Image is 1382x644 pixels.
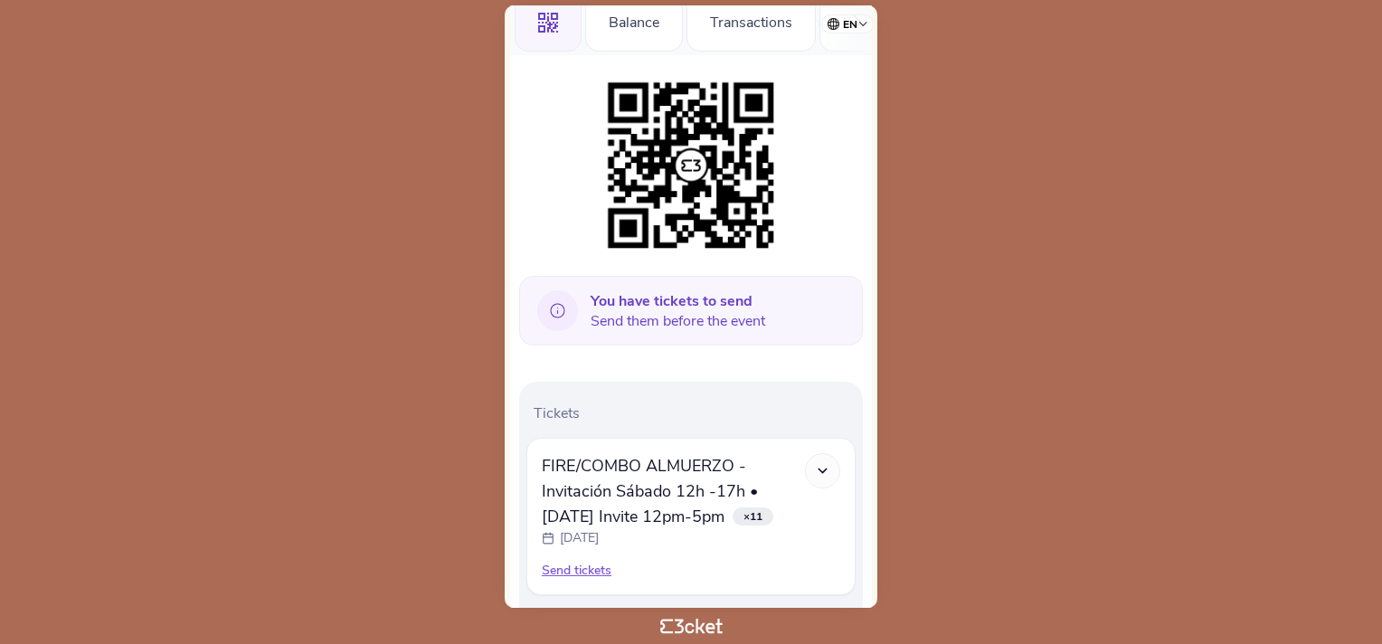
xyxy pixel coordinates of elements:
[599,73,783,258] img: a1f8b588c1da445c8959d5f9fabd7a2a.png
[686,11,816,31] a: Transactions
[542,562,840,580] div: Send tickets
[534,403,856,423] p: Tickets
[542,455,758,527] span: FIRE/COMBO ALMUERZO - Invitación Sábado 12h -17h • [DATE] Invite 12pm-5pm
[560,529,599,547] p: [DATE]
[585,11,683,31] a: Balance
[733,507,773,526] span: ×11
[591,291,753,311] b: You have tickets to send
[591,291,765,331] span: Send them before the event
